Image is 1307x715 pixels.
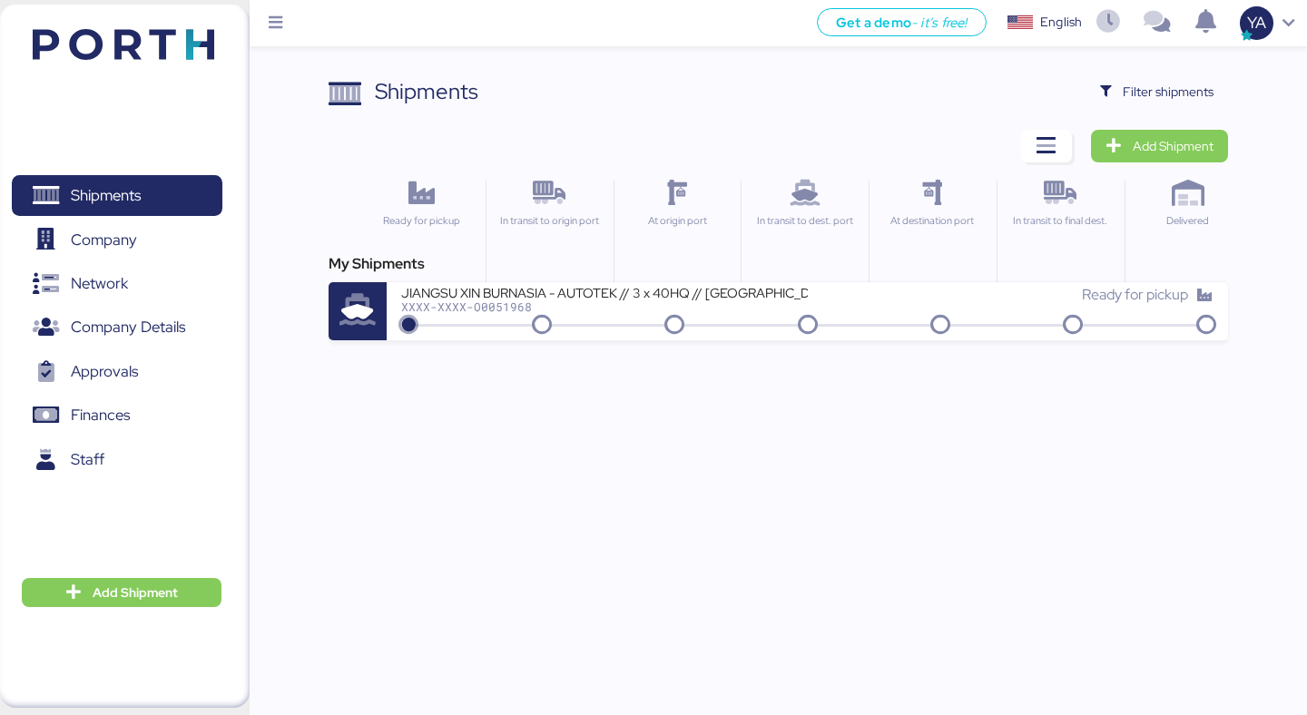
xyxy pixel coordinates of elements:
[365,213,477,229] div: Ready for pickup
[71,314,185,340] span: Company Details
[1040,13,1082,32] div: English
[375,75,478,108] div: Shipments
[12,307,222,348] a: Company Details
[71,270,128,297] span: Network
[329,253,1227,275] div: My Shipments
[12,439,222,481] a: Staff
[71,446,104,473] span: Staff
[22,578,221,607] button: Add Shipment
[12,395,222,436] a: Finances
[1091,130,1228,162] a: Add Shipment
[1247,11,1266,34] span: YA
[71,402,130,428] span: Finances
[93,582,178,603] span: Add Shipment
[71,227,137,253] span: Company
[401,300,807,313] div: XXXX-XXXX-O0051968
[1133,135,1214,157] span: Add Shipment
[1133,213,1244,229] div: Delivered
[1082,285,1188,304] span: Ready for pickup
[1086,75,1228,108] button: Filter shipments
[749,213,860,229] div: In transit to dest. port
[622,213,733,229] div: At origin port
[12,351,222,393] a: Approvals
[12,175,222,217] a: Shipments
[877,213,988,229] div: At destination port
[12,219,222,260] a: Company
[71,182,141,209] span: Shipments
[260,8,291,39] button: Menu
[12,263,222,305] a: Network
[1005,213,1116,229] div: In transit to final dest.
[71,358,138,385] span: Approvals
[494,213,605,229] div: In transit to origin port
[401,284,807,299] div: JIANGSU XIN BURNASIA - AUTOTEK // 3 x 40HQ // [GEOGRAPHIC_DATA] - MANZANILLO // MBL: SHSI50262200...
[1123,81,1214,103] span: Filter shipments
